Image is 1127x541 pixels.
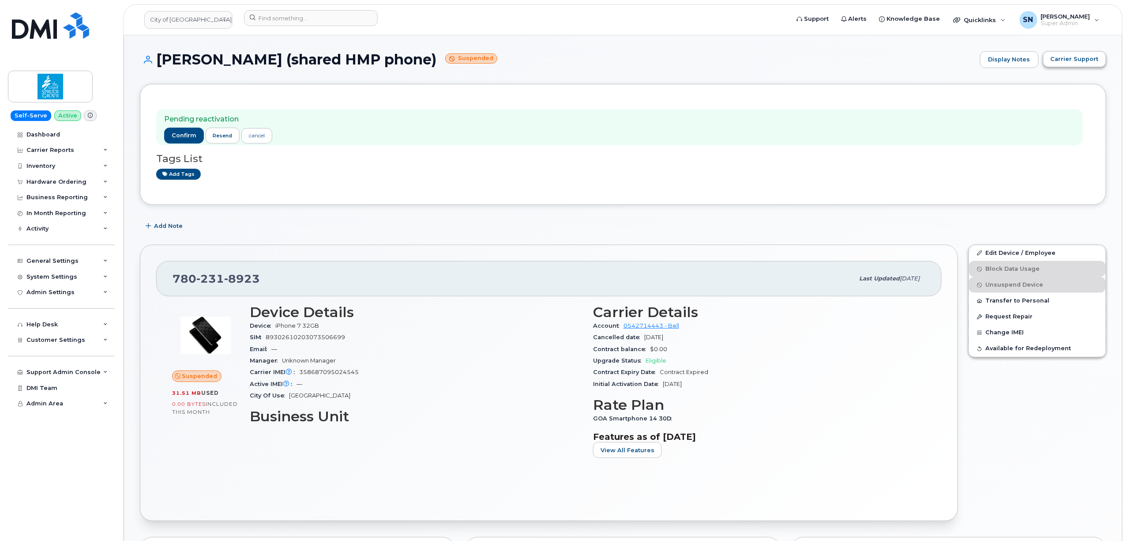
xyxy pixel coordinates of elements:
span: Device [250,322,275,329]
span: Cancelled date [593,334,644,340]
a: 0542714443 - Bell [624,322,679,329]
span: Manager [250,357,282,364]
span: GOA Smartphone 14 30D [593,415,676,422]
button: Available for Redeployment [969,340,1106,356]
button: Add Note [140,218,190,234]
button: resend [206,128,240,144]
span: Initial Activation Date [593,381,663,387]
img: image20231002-3703462-p7zgru.jpeg [179,309,232,362]
span: 8923 [224,272,260,285]
span: Upgrade Status [593,357,646,364]
button: Carrier Support [1043,51,1106,67]
h3: Business Unit [250,409,582,424]
span: Eligible [646,357,666,364]
h3: Carrier Details [593,304,926,320]
h1: [PERSON_NAME] (shared HMP phone) [140,52,976,67]
span: City Of Use [250,392,289,399]
span: [DATE] [644,334,663,340]
span: [DATE] [663,381,682,387]
button: View All Features [593,442,662,458]
span: View All Features [601,446,654,454]
span: Active IMEI [250,381,297,387]
h3: Device Details [250,304,582,320]
span: SIM [250,334,266,340]
a: Display Notes [980,51,1039,68]
h3: Features as of [DATE] [593,431,926,442]
span: [DATE] [900,275,920,282]
span: Carrier IMEI [250,369,299,375]
h3: Rate Plan [593,397,926,413]
span: Unknown Manager [282,357,336,364]
a: Edit Device / Employee [969,245,1106,261]
span: 780 [173,272,260,285]
span: Available for Redeployment [986,345,1071,352]
span: Contract balance [593,346,650,352]
span: 231 [196,272,224,285]
span: 0.00 Bytes [172,401,206,407]
span: Unsuspend Device [986,282,1044,288]
button: Unsuspend Device [969,277,1106,293]
span: $0.00 [650,346,667,352]
span: resend [213,132,232,139]
button: Request Repair [969,309,1106,325]
button: Change IMEI [969,325,1106,340]
span: 31.51 MB [172,390,201,396]
span: used [201,390,219,396]
span: — [297,381,302,387]
span: iPhone 7 32GB [275,322,319,329]
h3: Tags List [156,153,1090,164]
span: Carrier Support [1051,55,1099,63]
p: Pending reactivation [164,114,272,125]
span: Last updated [860,275,900,282]
button: Transfer to Personal [969,293,1106,309]
span: [GEOGRAPHIC_DATA] [289,392,350,399]
a: Add tags [156,169,201,180]
small: Suspended [445,53,497,64]
span: Contract Expired [660,369,708,375]
span: Account [593,322,624,329]
span: Suspended [182,372,218,380]
span: Contract Expiry Date [593,369,660,375]
span: Email [250,346,271,352]
button: confirm [164,128,204,144]
a: cancel [241,128,272,144]
span: 358687095024545 [299,369,359,375]
span: — [271,346,277,352]
span: Add Note [154,222,183,230]
span: 89302610203073506699 [266,334,345,340]
div: cancel [249,132,265,140]
button: Block Data Usage [969,261,1106,277]
span: confirm [172,132,196,140]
